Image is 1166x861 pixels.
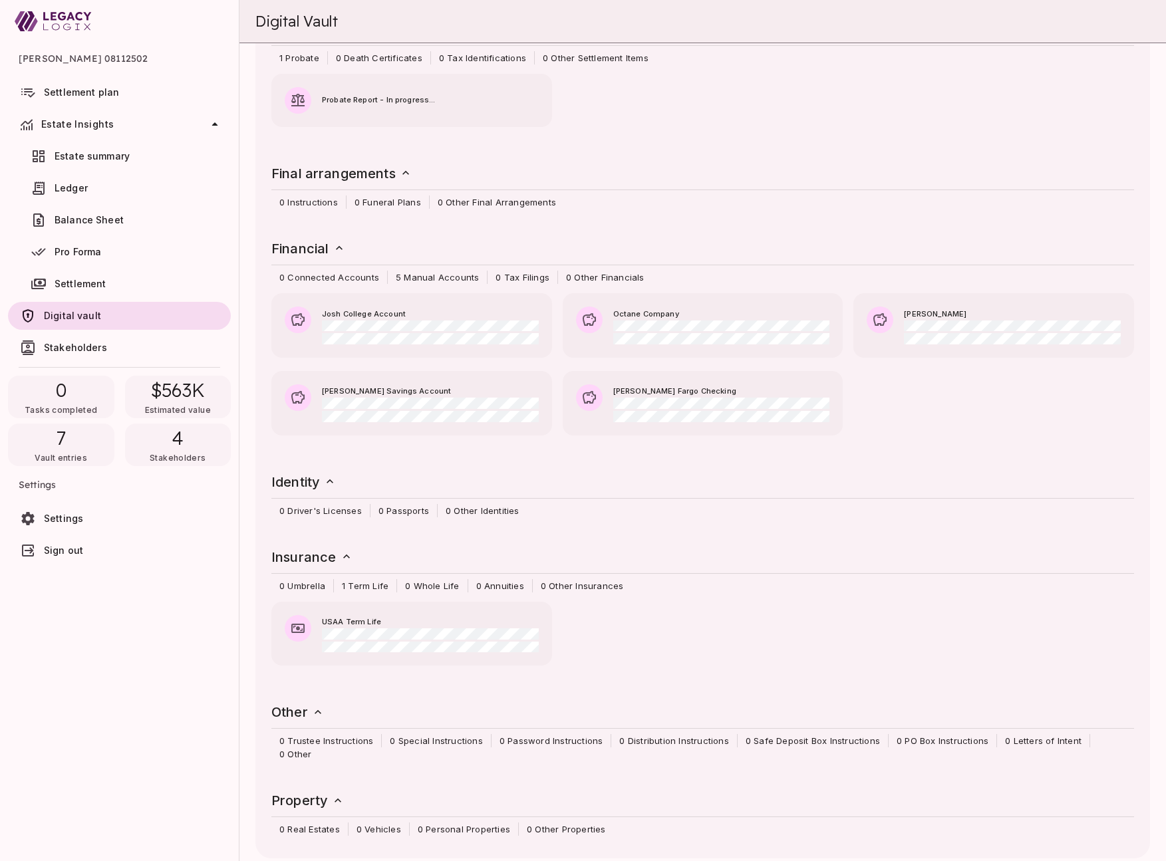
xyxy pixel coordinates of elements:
[8,174,231,202] a: Ledger
[258,465,1147,524] div: Identity 0 Driver's Licenses0 Passports0 Other Identities
[558,271,653,284] span: 0 Other Financials
[8,110,231,138] div: Estate Insights
[535,51,656,64] span: 0 Other Settlement Items
[370,504,437,517] span: 0 Passports
[431,51,534,64] span: 0 Tax Identifications
[563,371,843,435] button: [PERSON_NAME] Fargo Checking
[322,94,539,106] span: Probate Report - In progress...
[44,513,83,524] span: Settings
[258,783,1147,842] div: Property 0 Real Estates0 Vehicles0 Personal Properties0 Other Properties
[8,376,114,418] div: 0Tasks completed
[8,142,231,170] a: Estate summary
[258,156,1147,215] div: Final arrangements 0 Instructions0 Funeral Plans0 Other Final Arrangements
[8,334,231,362] a: Stakeholders
[255,12,338,31] span: Digital Vault
[613,308,830,320] span: Octane Company
[410,822,518,836] span: 0 Personal Properties
[258,231,1147,291] div: Financial 0 Connected Accounts5 Manual Accounts0 Tax Filings0 Other Financials
[125,376,231,418] div: $563KEstimated value
[397,579,467,592] span: 0 Whole Life
[271,271,387,284] span: 0 Connected Accounts
[271,371,552,435] button: [PERSON_NAME] Savings Account
[145,405,211,415] span: Estimated value
[44,545,83,556] span: Sign out
[55,278,106,289] span: Settlement
[271,74,552,127] button: Probate Report - In progress...
[271,163,412,184] h6: Final arrangements
[563,293,843,358] button: Octane Company
[853,293,1134,358] button: [PERSON_NAME]
[492,734,611,747] span: 0 Password Instructions
[889,734,996,747] span: 0 PO Box Instructions
[271,602,552,666] button: USAA Term Life
[271,471,337,493] h6: Identity
[44,310,101,321] span: Digital vault
[8,537,231,564] a: Sign out
[25,405,97,415] span: Tasks completed
[613,386,830,398] span: [PERSON_NAME] Fargo Checking
[8,206,231,234] a: Balance Sheet
[55,246,101,257] span: Pro Forma
[8,505,231,533] a: Settings
[8,302,231,330] a: Digital vault
[271,293,552,358] button: Josh College Account
[349,822,409,836] span: 0 Vehicles
[438,504,527,517] span: 0 Other Identities
[55,214,124,225] span: Balance Sheet
[997,734,1090,747] span: 0 Letters of Intent
[271,547,353,568] h6: Insurance
[44,86,119,98] span: Settlement plan
[125,424,231,466] div: 4Stakeholders
[258,540,1147,599] div: Insurance 0 Umbrella1 Term Life0 Whole Life0 Annuities0 Other Insurances
[35,453,87,463] span: Vault entries
[8,424,114,466] div: 7Vault entries
[150,453,206,463] span: Stakeholders
[468,579,532,592] span: 0 Annuities
[611,734,736,747] span: 0 Distribution Instructions
[271,822,348,836] span: 0 Real Estates
[533,579,632,592] span: 0 Other Insurances
[172,426,184,450] span: 4
[328,51,430,64] span: 0 Death Certificates
[271,579,333,592] span: 0 Umbrella
[19,43,220,74] span: [PERSON_NAME] 08112502
[57,426,66,450] span: 7
[271,504,370,517] span: 0 Driver's Licenses
[55,182,88,193] span: Ledger
[19,469,220,501] span: Settings
[271,790,345,811] h6: Property
[322,386,539,398] span: [PERSON_NAME] Savings Account
[271,734,381,747] span: 0 Trustee Instructions
[258,695,1147,767] div: Other 0 Trustee Instructions0 Special Instructions0 Password Instructions0 Distribution Instructi...
[322,308,539,320] span: Josh College Account
[382,734,490,747] span: 0 Special Instructions
[519,822,614,836] span: 0 Other Properties
[271,747,319,761] span: 0 Other
[8,270,231,298] a: Settlement
[41,118,114,130] span: Estate Insights
[322,616,539,628] span: USAA Term Life
[488,271,557,284] span: 0 Tax Filings
[271,195,346,209] span: 0 Instructions
[55,150,130,162] span: Estate summary
[271,701,325,723] h6: Other
[56,378,67,402] span: 0
[8,238,231,266] a: Pro Forma
[430,195,564,209] span: 0 Other Final Arrangements
[8,78,231,106] a: Settlement plan
[334,579,396,592] span: 1 Term Life
[271,238,346,259] h6: Financial
[151,378,205,402] span: $563K
[271,51,327,64] span: 1 Probate
[388,271,487,284] span: 5 Manual Accounts
[904,308,1121,320] span: [PERSON_NAME]
[44,342,107,353] span: Stakeholders
[347,195,429,209] span: 0 Funeral Plans
[738,734,888,747] span: 0 Safe Deposit Box Instructions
